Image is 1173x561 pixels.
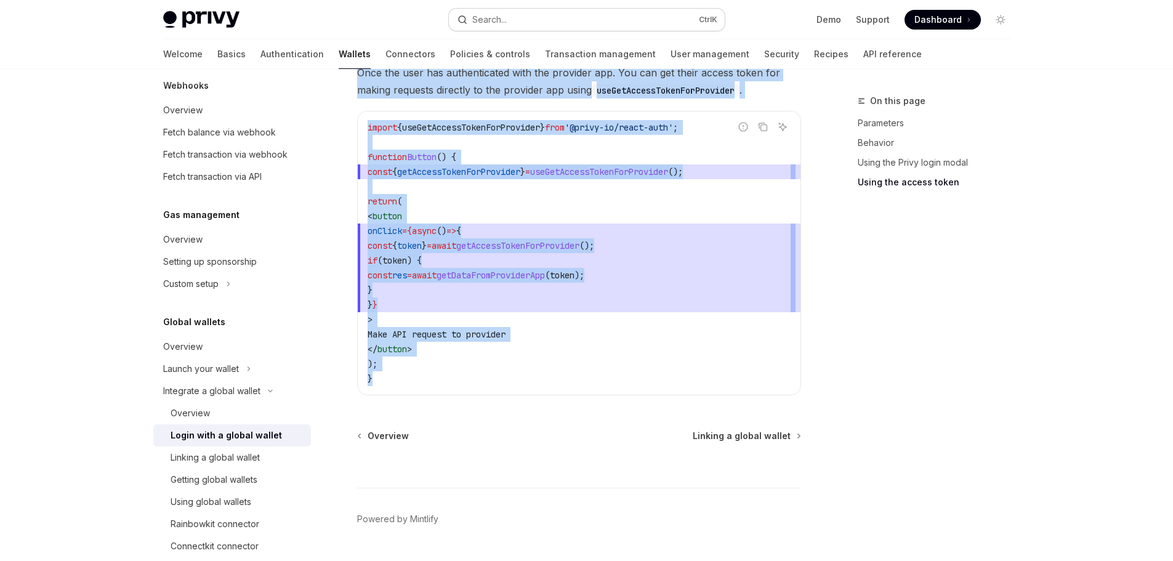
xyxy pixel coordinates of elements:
a: Getting global wallets [153,469,311,491]
span: ( [545,270,550,281]
span: (); [579,240,594,251]
span: button [377,344,407,355]
div: Overview [163,339,203,354]
span: res [392,270,407,281]
div: Rainbowkit connector [171,517,259,531]
a: Fetch transaction via webhook [153,143,311,166]
span: button [373,211,402,222]
div: Setting up sponsorship [163,254,257,269]
span: < [368,211,373,222]
span: > [407,344,412,355]
span: Overview [368,430,409,442]
div: Fetch transaction via API [163,169,262,184]
span: await [432,240,456,251]
a: API reference [863,39,922,69]
a: Rainbowkit connector [153,513,311,535]
div: Fetch balance via webhook [163,125,276,140]
button: Report incorrect code [735,119,751,135]
span: </ [368,344,377,355]
div: Overview [163,103,203,118]
span: getAccessTokenForProvider [397,166,520,177]
span: } [368,285,373,296]
code: useGetAccessTokenForProvider [592,84,740,97]
a: Powered by Mintlify [357,513,438,525]
span: } [520,166,525,177]
a: Demo [816,14,841,26]
a: Welcome [163,39,203,69]
span: Once the user has authenticated with the provider app. You can get their access token for making ... [357,64,801,99]
a: Overview [358,430,409,442]
span: { [392,240,397,251]
a: User management [671,39,749,69]
a: Authentication [260,39,324,69]
a: Connectors [385,39,435,69]
span: () [437,225,446,236]
span: ); [574,270,584,281]
button: Ask AI [775,119,791,135]
a: Linking a global wallet [693,430,800,442]
span: { [397,122,402,133]
a: Recipes [814,39,849,69]
span: } [368,299,373,310]
a: Security [764,39,799,69]
button: Open search [449,9,725,31]
a: Overview [153,336,311,358]
div: Search... [472,12,507,27]
a: Setting up sponsorship [153,251,311,273]
a: Wallets [339,39,371,69]
a: Basics [217,39,246,69]
a: Using the access token [858,172,1020,192]
div: Using global wallets [171,494,251,509]
span: const [368,240,392,251]
span: from [545,122,565,133]
a: Login with a global wallet [153,424,311,446]
span: '@privy-io/react-auth' [565,122,673,133]
a: Connectkit connector [153,535,311,557]
span: ( [397,196,402,207]
span: } [540,122,545,133]
span: Linking a global wallet [693,430,791,442]
span: ); [368,358,377,369]
div: Overview [171,406,210,421]
div: Launch your wallet [163,361,239,376]
span: useGetAccessTokenForProvider [402,122,540,133]
span: > [368,314,373,325]
span: token [550,270,574,281]
span: getAccessTokenForProvider [456,240,579,251]
span: = [407,270,412,281]
span: = [402,225,407,236]
span: Make API request to provider [368,329,506,340]
img: light logo [163,11,240,28]
span: } [373,299,377,310]
button: Toggle dark mode [991,10,1010,30]
span: const [368,166,392,177]
div: Connectkit connector [171,539,259,554]
a: Support [856,14,890,26]
div: Fetch transaction via webhook [163,147,288,162]
span: => [446,225,456,236]
a: Using global wallets [153,491,311,513]
span: ( [377,255,382,266]
span: } [422,240,427,251]
h5: Global wallets [163,315,225,329]
a: Dashboard [905,10,981,30]
span: token [382,255,407,266]
button: Toggle Launch your wallet section [153,358,311,380]
span: if [368,255,377,266]
button: Toggle Custom setup section [153,273,311,295]
div: Getting global wallets [171,472,257,487]
span: Dashboard [914,14,962,26]
h5: Gas management [163,208,240,222]
span: {async [407,225,437,236]
span: ) { [407,255,422,266]
span: ; [673,122,678,133]
span: } [368,373,373,384]
span: = [525,166,530,177]
span: await [412,270,437,281]
div: Overview [163,232,203,247]
a: Using the Privy login modal [858,153,1020,172]
span: getDataFromProviderApp [437,270,545,281]
a: Policies & controls [450,39,530,69]
a: Linking a global wallet [153,446,311,469]
a: Fetch balance via webhook [153,121,311,143]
